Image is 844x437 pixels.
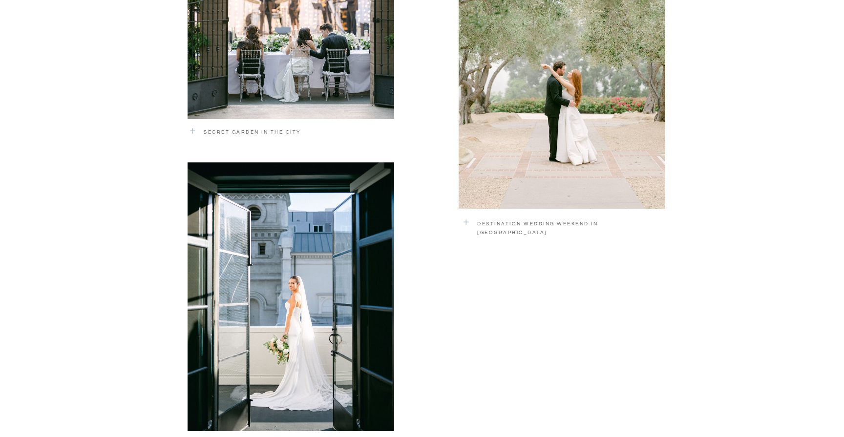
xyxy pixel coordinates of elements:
p: + [463,212,483,241]
a: secret garden in the City [204,128,387,142]
a: Destination Wedding Weekend in [GEOGRAPHIC_DATA] [477,219,661,231]
a: + [190,120,209,150]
